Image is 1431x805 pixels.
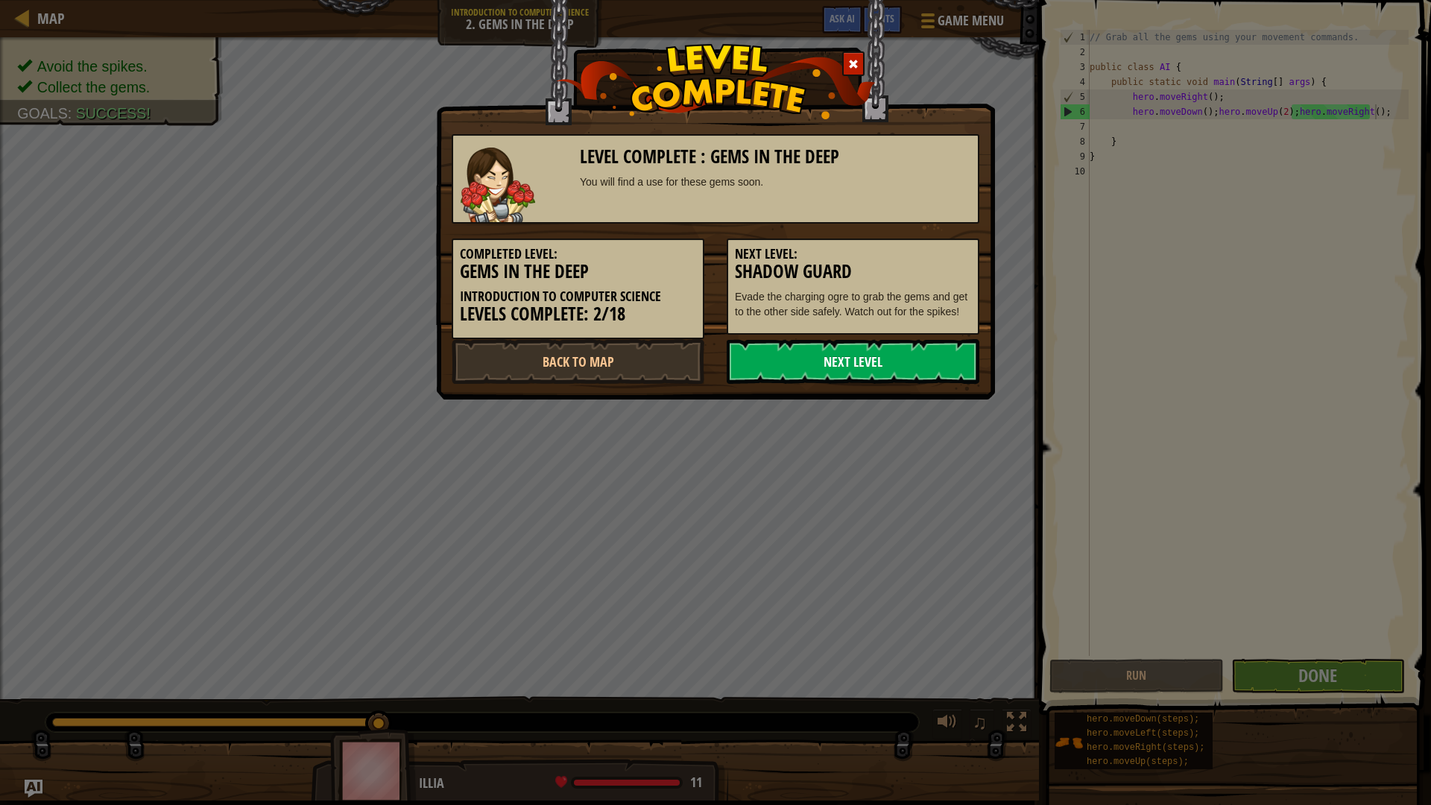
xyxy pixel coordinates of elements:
a: Next Level [727,339,979,384]
h5: Completed Level: [460,247,696,262]
h3: Level Complete : Gems in the Deep [580,147,971,167]
p: Evade the charging ogre to grab the gems and get to the other side safely. Watch out for the spikes! [735,289,971,319]
h5: Introduction to Computer Science [460,289,696,304]
img: level_complete.png [556,44,876,119]
img: guardian.png [461,148,535,222]
h3: Shadow Guard [735,262,971,282]
h5: Next Level: [735,247,971,262]
h3: Gems in the Deep [460,262,696,282]
h3: Levels Complete: 2/18 [460,304,696,324]
a: Back to Map [452,339,704,384]
div: You will find a use for these gems soon. [580,174,971,189]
